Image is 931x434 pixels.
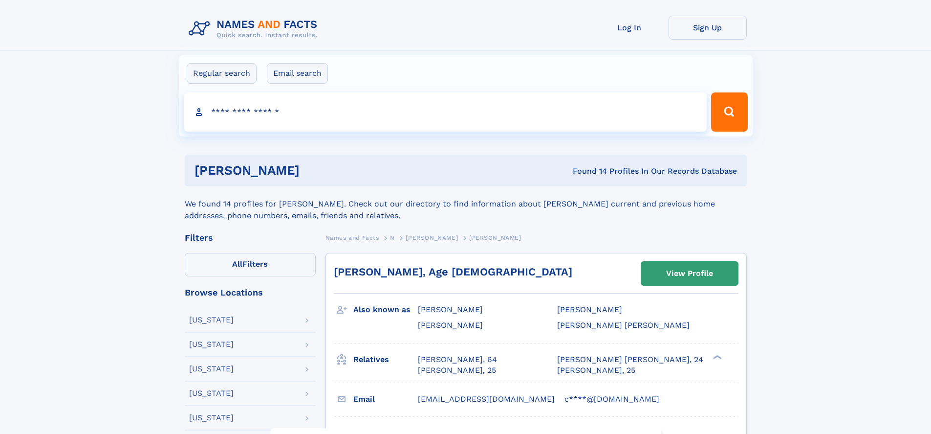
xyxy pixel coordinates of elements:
[390,234,395,241] span: N
[185,288,316,297] div: Browse Locations
[418,394,555,404] span: [EMAIL_ADDRESS][DOMAIN_NAME]
[469,234,521,241] span: [PERSON_NAME]
[187,63,257,84] label: Regular search
[418,305,483,314] span: [PERSON_NAME]
[436,166,737,177] div: Found 14 Profiles In Our Records Database
[666,262,713,285] div: View Profile
[353,351,418,368] h3: Relatives
[418,320,483,330] span: [PERSON_NAME]
[590,16,669,40] a: Log In
[557,354,703,365] a: [PERSON_NAME] [PERSON_NAME], 24
[185,253,316,276] label: Filters
[189,365,234,373] div: [US_STATE]
[406,234,458,241] span: [PERSON_NAME]
[184,92,707,132] input: search input
[557,365,635,376] a: [PERSON_NAME], 25
[669,16,747,40] a: Sign Up
[325,231,379,244] a: Names and Facts
[711,92,747,132] button: Search Button
[711,354,722,360] div: ❯
[267,63,328,84] label: Email search
[189,341,234,348] div: [US_STATE]
[390,231,395,244] a: N
[418,365,496,376] a: [PERSON_NAME], 25
[418,354,497,365] a: [PERSON_NAME], 64
[557,320,690,330] span: [PERSON_NAME] [PERSON_NAME]
[185,16,325,42] img: Logo Names and Facts
[189,316,234,324] div: [US_STATE]
[185,233,316,242] div: Filters
[189,414,234,422] div: [US_STATE]
[557,305,622,314] span: [PERSON_NAME]
[195,164,436,177] h1: [PERSON_NAME]
[334,266,572,278] a: [PERSON_NAME], Age [DEMOGRAPHIC_DATA]
[232,259,242,269] span: All
[641,262,738,285] a: View Profile
[353,391,418,408] h3: Email
[189,389,234,397] div: [US_STATE]
[353,301,418,318] h3: Also known as
[406,231,458,244] a: [PERSON_NAME]
[185,186,747,222] div: We found 14 profiles for [PERSON_NAME]. Check out our directory to find information about [PERSON...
